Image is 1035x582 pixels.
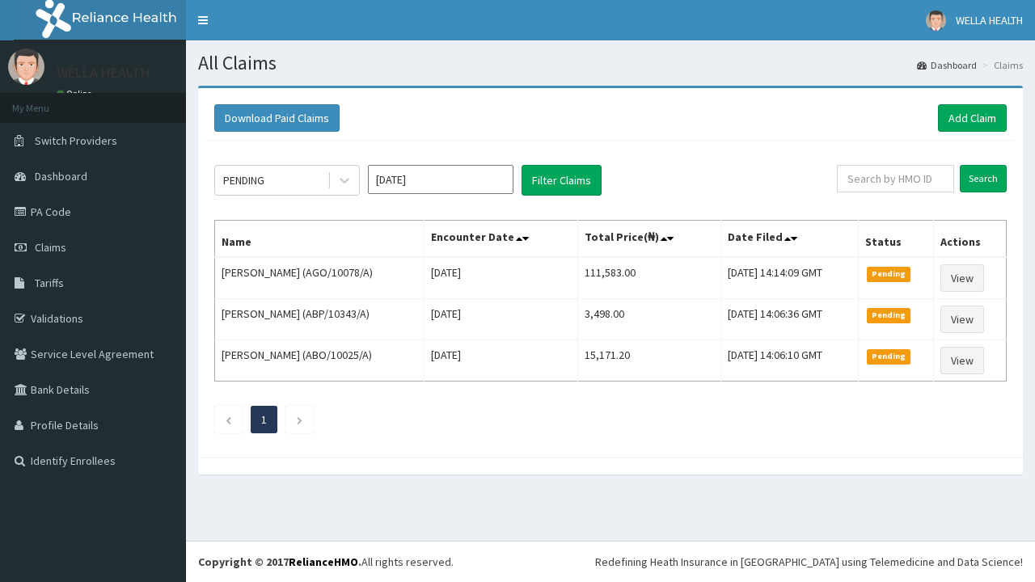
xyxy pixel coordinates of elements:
[424,221,577,258] th: Encounter Date
[720,299,858,340] td: [DATE] 14:06:36 GMT
[215,221,425,258] th: Name
[186,541,1035,582] footer: All rights reserved.
[223,172,264,188] div: PENDING
[289,555,358,569] a: RelianceHMO
[720,221,858,258] th: Date Filed
[214,104,340,132] button: Download Paid Claims
[8,48,44,85] img: User Image
[940,347,984,374] a: View
[57,65,150,80] p: WELLA HEALTH
[933,221,1006,258] th: Actions
[35,276,64,290] span: Tariffs
[960,165,1007,192] input: Search
[867,349,911,364] span: Pending
[261,412,267,427] a: Page 1 is your current page
[424,299,577,340] td: [DATE]
[926,11,946,31] img: User Image
[35,240,66,255] span: Claims
[424,257,577,299] td: [DATE]
[578,340,720,382] td: 15,171.20
[938,104,1007,132] a: Add Claim
[35,169,87,183] span: Dashboard
[978,58,1023,72] li: Claims
[424,340,577,382] td: [DATE]
[578,221,720,258] th: Total Price(₦)
[57,88,95,99] a: Online
[940,264,984,292] a: View
[368,165,513,194] input: Select Month and Year
[720,340,858,382] td: [DATE] 14:06:10 GMT
[595,554,1023,570] div: Redefining Heath Insurance in [GEOGRAPHIC_DATA] using Telemedicine and Data Science!
[35,133,117,148] span: Switch Providers
[867,308,911,323] span: Pending
[917,58,977,72] a: Dashboard
[198,53,1023,74] h1: All Claims
[198,555,361,569] strong: Copyright © 2017 .
[215,340,425,382] td: [PERSON_NAME] (ABO/10025/A)
[867,267,911,281] span: Pending
[578,257,720,299] td: 111,583.00
[578,299,720,340] td: 3,498.00
[296,412,303,427] a: Next page
[837,165,954,192] input: Search by HMO ID
[858,221,933,258] th: Status
[956,13,1023,27] span: WELLA HEALTH
[720,257,858,299] td: [DATE] 14:14:09 GMT
[215,257,425,299] td: [PERSON_NAME] (AGO/10078/A)
[215,299,425,340] td: [PERSON_NAME] (ABP/10343/A)
[940,306,984,333] a: View
[225,412,232,427] a: Previous page
[522,165,602,196] button: Filter Claims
